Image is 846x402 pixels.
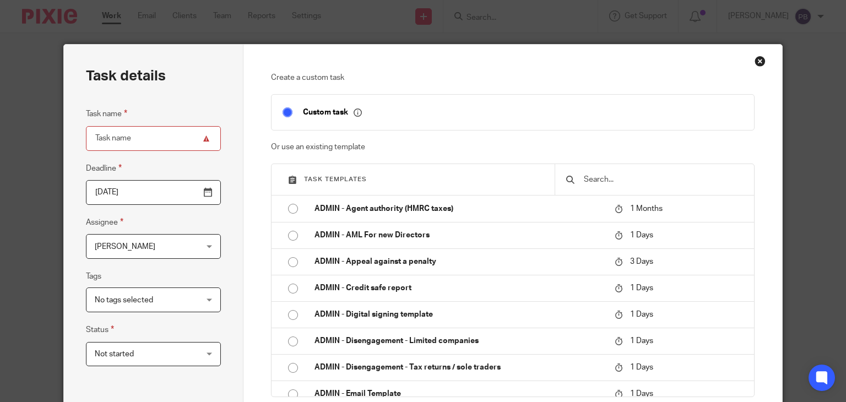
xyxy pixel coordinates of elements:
[86,216,123,229] label: Assignee
[314,309,604,320] p: ADMIN - Digital signing template
[630,205,663,213] span: 1 Months
[630,258,653,265] span: 3 Days
[755,56,766,67] div: Close this dialog window
[86,271,101,282] label: Tags
[86,126,221,151] input: Task name
[86,67,166,85] h2: Task details
[314,256,604,267] p: ADMIN - Appeal against a penalty
[314,283,604,294] p: ADMIN - Credit safe report
[314,203,604,214] p: ADMIN - Agent authority (HMRC taxes)
[95,296,153,304] span: No tags selected
[95,350,134,358] span: Not started
[314,362,604,373] p: ADMIN - Disengagement - Tax returns / sole traders
[314,230,604,241] p: ADMIN - AML For new Directors
[630,363,653,371] span: 1 Days
[630,390,653,398] span: 1 Days
[95,243,155,251] span: [PERSON_NAME]
[271,72,755,83] p: Create a custom task
[630,311,653,318] span: 1 Days
[86,323,114,336] label: Status
[271,142,755,153] p: Or use an existing template
[630,284,653,292] span: 1 Days
[630,337,653,345] span: 1 Days
[630,231,653,239] span: 1 Days
[86,162,122,175] label: Deadline
[86,180,221,205] input: Pick a date
[86,107,127,120] label: Task name
[314,335,604,346] p: ADMIN - Disengagement - Limited companies
[583,173,743,186] input: Search...
[314,388,604,399] p: ADMIN - Email Template
[303,107,362,117] p: Custom task
[304,176,367,182] span: Task templates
